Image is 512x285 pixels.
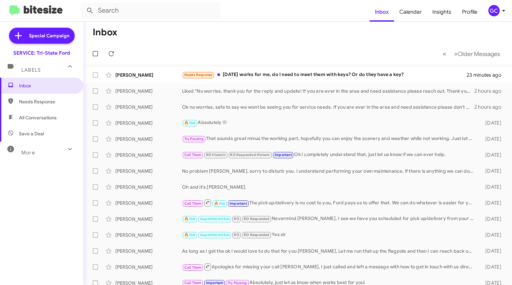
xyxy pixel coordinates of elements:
[115,216,182,222] div: [PERSON_NAME]
[115,184,182,190] div: [PERSON_NAME]
[200,233,229,237] span: Appointment Set
[184,137,204,141] span: Try Pausing
[182,88,474,94] div: Liked “No worries, thank you for the reply and update! If you are ever in the area and need assis...
[19,82,76,89] span: Inbox
[182,168,477,174] div: No problem [PERSON_NAME], sorry to disturb you. I understand performing your own maintenance, if ...
[19,98,76,105] span: Needs Response
[115,104,182,110] div: [PERSON_NAME]
[184,153,202,157] span: Call Them
[230,153,270,157] span: RO Responded Historic
[21,67,41,73] span: Labels
[182,119,477,127] div: Absolutely !!!
[13,50,70,56] div: SERVICE: Tri-State Ford
[115,136,182,142] div: [PERSON_NAME]
[182,215,477,223] div: Nevermind [PERSON_NAME], I see we have you scheduled for pick up/delivery from your [STREET_ADDRE...
[234,233,239,237] span: RO
[19,130,44,137] span: Save a Deal
[477,152,507,158] div: [DATE]
[115,248,182,254] div: [PERSON_NAME]
[488,5,500,16] div: GC
[275,153,292,157] span: Important
[206,153,226,157] span: RO Historic
[454,50,458,58] span: »
[477,232,507,238] div: [DATE]
[370,2,394,22] a: Inbox
[184,201,202,206] span: Call Them
[477,168,507,174] div: [DATE]
[19,114,57,121] span: All Conversations
[182,184,477,190] div: Oh and it's [PERSON_NAME].
[184,121,196,125] span: 🔥 Hot
[184,233,196,237] span: 🔥 Hot
[439,47,504,61] nav: Page navigation example
[228,281,247,285] span: Try Pausing
[182,199,477,207] div: The pick up/delivery is no cost to you, Ford pays us to offer that. We can do whatever is easier ...
[477,200,507,206] div: [DATE]
[244,217,269,221] span: RO Responded
[115,72,182,78] div: [PERSON_NAME]
[450,47,504,61] button: Next
[483,5,505,16] button: GC
[115,200,182,206] div: [PERSON_NAME]
[457,2,483,22] a: Profile
[81,3,221,19] input: Search
[474,88,507,94] div: 2 hours ago
[115,264,182,270] div: [PERSON_NAME]
[477,264,507,270] div: [DATE]
[115,120,182,126] div: [PERSON_NAME]
[182,151,477,159] div: Ok I completely understand that, just let us know if we can ever help.
[394,2,427,22] a: Calendar
[182,231,477,239] div: Yes sir
[439,47,450,61] button: Previous
[182,263,477,271] div: Apologies for missing your call [PERSON_NAME], I just called and left a message with how to get i...
[184,73,213,77] span: Needs Response
[477,216,507,222] div: [DATE]
[9,28,75,44] a: Special Campaign
[443,50,446,58] span: «
[93,27,117,38] h1: Inbox
[21,150,35,156] span: More
[467,72,507,78] div: 23 minutes ago
[427,2,457,22] a: Insights
[115,168,182,174] div: [PERSON_NAME]
[182,135,477,143] div: That sounds great minus the working part, hopefully you can enjoy the scenery and weather while n...
[458,50,500,58] span: Older Messages
[477,184,507,190] div: [DATE]
[200,217,229,221] span: Appointment Set
[184,281,202,285] span: Call Them
[477,248,507,254] div: [DATE]
[206,281,223,285] span: Important
[244,233,269,237] span: RO Responded
[182,248,477,254] div: As long as I get the ok I would love to do that for you [PERSON_NAME], Let me run that up the fla...
[477,136,507,142] div: [DATE]
[184,217,196,221] span: 🔥 Hot
[214,201,225,206] span: 🔥 Hot
[115,152,182,158] div: [PERSON_NAME]
[115,232,182,238] div: [PERSON_NAME]
[474,104,507,110] div: 2 hours ago
[182,71,467,79] div: [DATE] works for me, do I need to meet them with keys? Or do they have a key?
[29,32,69,39] span: Special Campaign
[477,120,507,126] div: [DATE]
[182,104,474,110] div: Ok no worries, safe to say we wont be seeing you for service needs. If you are ever in the area a...
[234,217,239,221] span: RO
[184,265,202,270] span: Call Them
[230,201,247,206] span: Important
[115,88,182,94] div: [PERSON_NAME]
